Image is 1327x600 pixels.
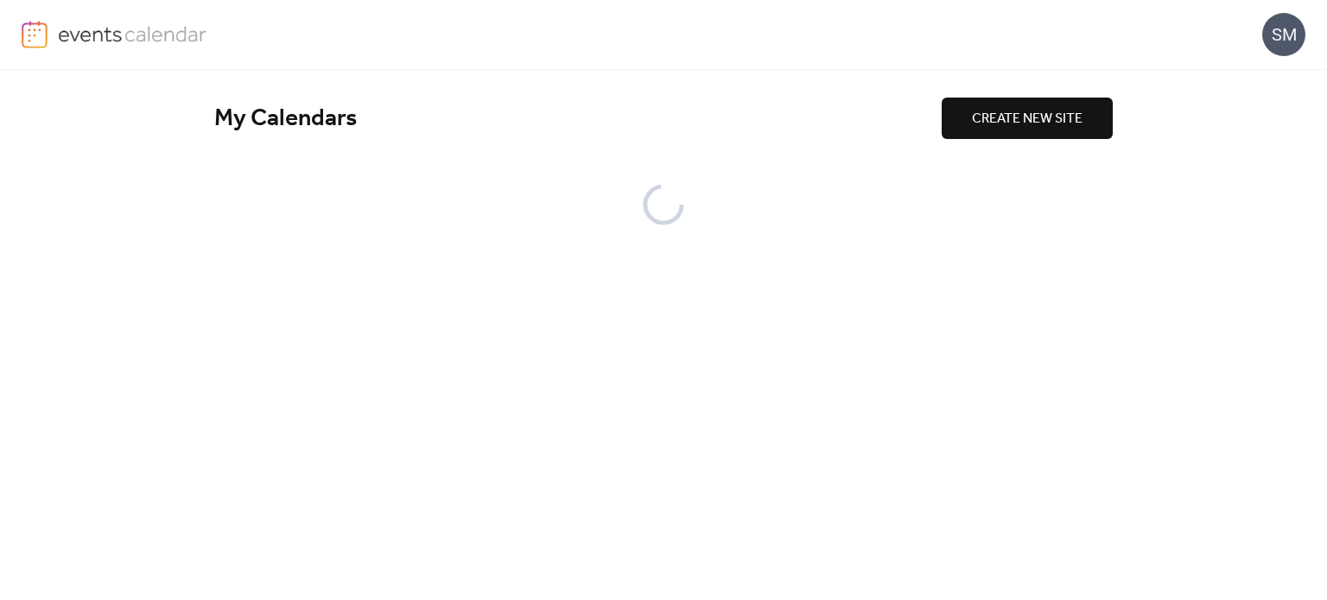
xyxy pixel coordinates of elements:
[942,98,1113,139] button: CREATE NEW SITE
[58,21,207,47] img: logo-type
[972,109,1083,129] span: CREATE NEW SITE
[1262,13,1305,56] div: SM
[22,21,48,48] img: logo
[214,104,942,134] div: My Calendars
